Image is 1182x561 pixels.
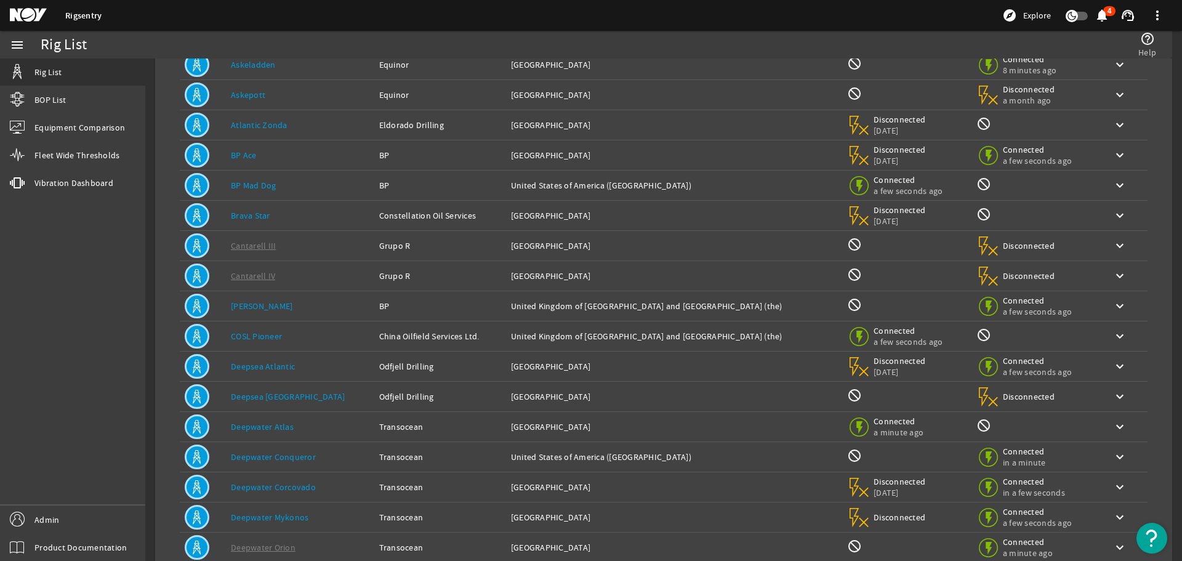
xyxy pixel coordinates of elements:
a: BP Ace [231,150,257,161]
mat-icon: Rig Monitoring not available for this rig [976,116,991,131]
mat-icon: keyboard_arrow_down [1112,540,1127,555]
div: [GEOGRAPHIC_DATA] [511,541,837,554]
div: Equinor [379,89,501,101]
mat-icon: keyboard_arrow_down [1112,480,1127,494]
span: Connected [1003,295,1072,306]
span: Vibration Dashboard [34,177,113,189]
div: [GEOGRAPHIC_DATA] [511,421,837,433]
mat-icon: BOP Monitoring not available for this rig [847,388,862,403]
div: United States of America ([GEOGRAPHIC_DATA]) [511,451,837,463]
span: Connected [1003,506,1072,517]
span: a few seconds ago [1003,366,1072,377]
mat-icon: Rig Monitoring not available for this rig [976,207,991,222]
div: Equinor [379,59,501,71]
mat-icon: menu [10,38,25,52]
mat-icon: BOP Monitoring not available for this rig [847,237,862,252]
div: Odfjell Drilling [379,360,501,373]
div: Transocean [379,481,501,493]
a: Askeladden [231,59,276,70]
mat-icon: keyboard_arrow_down [1112,57,1127,72]
span: Connected [1003,144,1072,155]
a: Deepwater Corcovado [231,482,316,493]
button: 4 [1095,9,1108,22]
div: [GEOGRAPHIC_DATA] [511,360,837,373]
div: Transocean [379,511,501,523]
span: Connected [874,174,943,185]
span: Disconnected [874,355,926,366]
div: United Kingdom of [GEOGRAPHIC_DATA] and [GEOGRAPHIC_DATA] (the) [511,330,837,342]
mat-icon: keyboard_arrow_down [1112,148,1127,163]
div: Constellation Oil Services [379,209,501,222]
button: Open Resource Center [1136,523,1167,554]
span: Equipment Comparison [34,121,125,134]
button: Explore [997,6,1056,25]
span: Connected [874,325,943,336]
a: Atlantic Zonda [231,119,287,131]
span: a few seconds ago [1003,155,1072,166]
div: Odfjell Drilling [379,390,501,403]
mat-icon: keyboard_arrow_down [1112,450,1127,464]
mat-icon: Rig Monitoring not available for this rig [976,418,991,433]
div: [GEOGRAPHIC_DATA] [511,149,837,161]
span: in a minute [1003,457,1055,468]
span: a minute ago [874,427,926,438]
span: Connected [1003,536,1055,547]
mat-icon: keyboard_arrow_down [1112,389,1127,404]
span: in a few seconds [1003,487,1065,498]
mat-icon: help_outline [1140,31,1155,46]
mat-icon: BOP Monitoring not available for this rig [847,539,862,554]
div: Eldorado Drilling [379,119,501,131]
div: Transocean [379,421,501,433]
span: [DATE] [874,125,926,136]
span: [DATE] [874,487,926,498]
div: [GEOGRAPHIC_DATA] [511,511,837,523]
div: [GEOGRAPHIC_DATA] [511,119,837,131]
span: Explore [1023,9,1051,22]
div: Rig List [41,39,87,51]
div: [GEOGRAPHIC_DATA] [511,270,837,282]
div: BP [379,149,501,161]
a: Rigsentry [65,10,102,22]
mat-icon: keyboard_arrow_down [1112,510,1127,525]
a: Deepwater Atlas [231,421,294,432]
mat-icon: explore [1002,8,1017,23]
a: Deepsea Atlantic [231,361,295,372]
span: Connected [1003,446,1055,457]
span: Disconnected [1003,270,1055,281]
span: Disconnected [874,476,926,487]
a: Deepwater Orion [231,542,295,553]
div: Transocean [379,541,501,554]
mat-icon: keyboard_arrow_down [1112,268,1127,283]
span: Rig List [34,66,62,78]
mat-icon: BOP Monitoring not available for this rig [847,297,862,312]
div: [GEOGRAPHIC_DATA] [511,59,837,71]
div: United States of America ([GEOGRAPHIC_DATA]) [511,179,837,192]
a: [PERSON_NAME] [231,301,292,312]
a: Cantarell IV [231,270,275,281]
mat-icon: keyboard_arrow_down [1112,178,1127,193]
div: [GEOGRAPHIC_DATA] [511,390,837,403]
div: BP [379,179,501,192]
div: Grupo R [379,240,501,252]
span: Disconnected [874,114,926,125]
a: Deepwater Mykonos [231,512,308,523]
span: a minute ago [1003,547,1055,559]
span: Disconnected [874,512,926,523]
a: Brava Star [231,210,270,221]
div: BP [379,300,501,312]
div: Grupo R [379,270,501,282]
div: [GEOGRAPHIC_DATA] [511,89,837,101]
span: 8 minutes ago [1003,65,1056,76]
a: Deepsea [GEOGRAPHIC_DATA] [231,391,345,402]
span: Connected [1003,355,1072,366]
span: Help [1138,46,1156,59]
a: Cantarell III [231,240,276,251]
div: China Oilfield Services Ltd. [379,330,501,342]
span: Disconnected [874,204,926,216]
a: Deepwater Conqueror [231,451,316,462]
span: Connected [874,416,926,427]
div: [GEOGRAPHIC_DATA] [511,209,837,222]
span: [DATE] [874,366,926,377]
span: Connected [1003,54,1056,65]
span: [DATE] [874,155,926,166]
